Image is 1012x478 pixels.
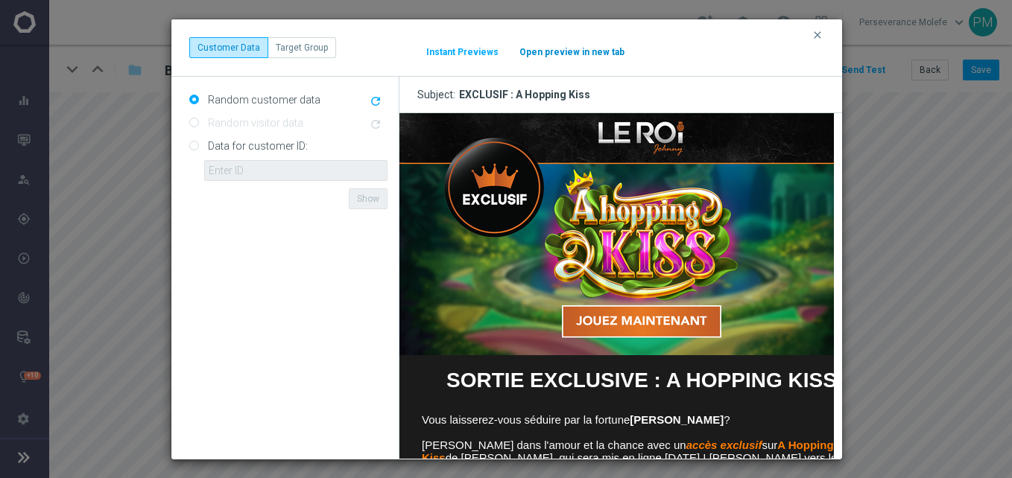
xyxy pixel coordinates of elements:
button: Instant Previews [426,46,499,58]
div: ... [189,37,336,58]
label: Data for customer ID: [204,139,308,153]
strong: A Hopping Kiss [22,325,434,351]
span: Subject: [417,88,459,101]
button: Customer Data [189,37,268,58]
label: Random customer data [204,93,320,106]
td: Vous laisserez-vous séduire par la fortune ? [PERSON_NAME] dans l'amour et la chance avec un sur ... [22,300,462,465]
button: refresh [367,93,388,111]
strong: accès exclusif [287,325,363,338]
strong: [PERSON_NAME] [230,300,324,313]
label: Random visitor data [204,116,303,130]
button: clear [811,28,828,42]
span: EXCLUSIF : A Hopping Kiss [459,88,590,101]
button: Open preview in new tab [519,46,625,58]
input: Enter ID [204,160,388,181]
button: Show [349,188,388,209]
i: clear [812,29,823,41]
button: Target Group [268,37,336,58]
i: refresh [369,95,382,108]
